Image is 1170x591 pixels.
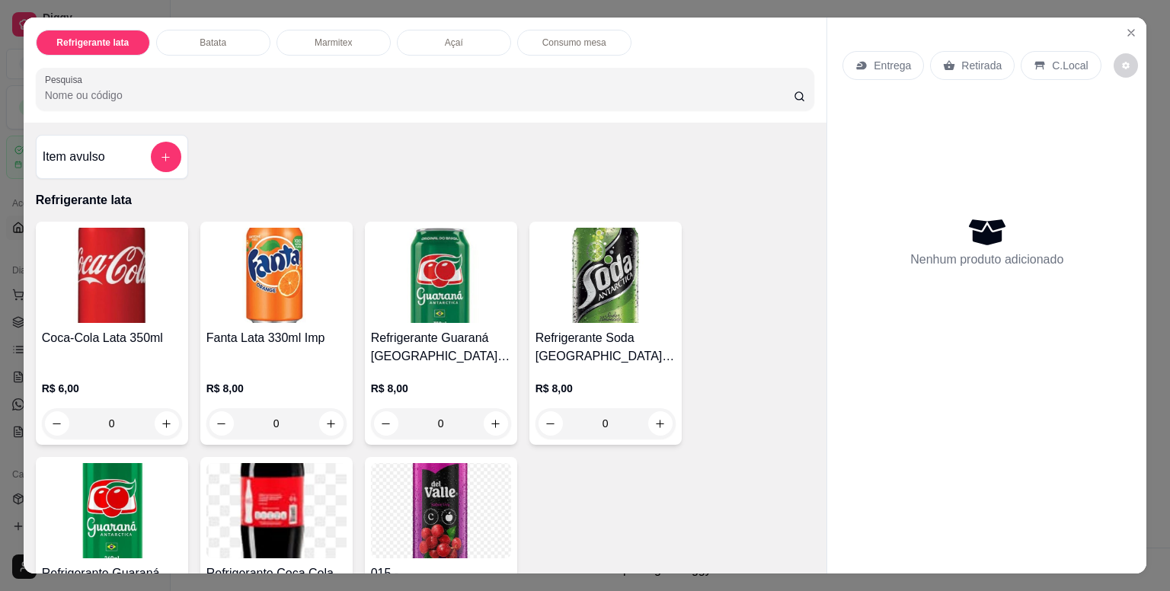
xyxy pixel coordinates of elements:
button: increase-product-quantity [648,411,673,436]
p: Entrega [874,58,911,73]
img: product-image [206,463,347,558]
h4: Refrigerante Soda [GEOGRAPHIC_DATA] Lata 350ml [535,329,676,366]
button: decrease-product-quantity [209,411,234,436]
h4: Coca-Cola Lata 350ml [42,329,182,347]
p: Refrigerante lata [56,37,129,49]
label: Pesquisa [45,73,88,86]
img: product-image [42,228,182,323]
p: R$ 6,00 [42,381,182,396]
img: product-image [42,463,182,558]
button: decrease-product-quantity [539,411,563,436]
h4: Refrigerante Guaraná [GEOGRAPHIC_DATA] Lata 350ml [371,329,511,366]
h4: Fanta Lata 330ml Imp [206,329,347,347]
button: add-separate-item [151,142,181,172]
p: Açaí [445,37,463,49]
img: product-image [206,228,347,323]
p: Nenhum produto adicionado [910,251,1063,269]
p: Retirada [961,58,1002,73]
img: product-image [371,463,511,558]
button: decrease-product-quantity [45,411,69,436]
img: product-image [535,228,676,323]
p: Refrigerante lata [36,191,815,209]
p: R$ 8,00 [371,381,511,396]
input: Pesquisa [45,88,794,103]
h4: Item avulso [43,148,105,166]
p: R$ 8,00 [206,381,347,396]
img: product-image [371,228,511,323]
button: increase-product-quantity [155,411,179,436]
p: Marmitex [315,37,352,49]
p: Consumo mesa [542,37,606,49]
button: increase-product-quantity [319,411,344,436]
p: R$ 8,00 [535,381,676,396]
button: decrease-product-quantity [1114,53,1138,78]
button: increase-product-quantity [484,411,508,436]
button: Close [1119,21,1143,45]
button: decrease-product-quantity [374,411,398,436]
p: C.Local [1052,58,1088,73]
p: Batata [200,37,226,49]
